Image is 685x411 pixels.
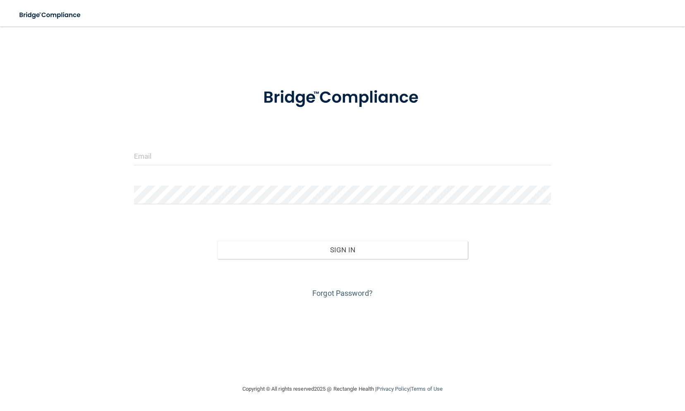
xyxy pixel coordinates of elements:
a: Privacy Policy [376,386,409,392]
div: Copyright © All rights reserved 2025 @ Rectangle Health | | [192,376,493,402]
img: bridge_compliance_login_screen.278c3ca4.svg [246,76,439,119]
a: Forgot Password? [312,289,373,297]
a: Terms of Use [411,386,443,392]
img: bridge_compliance_login_screen.278c3ca4.svg [12,7,89,24]
input: Email [134,147,551,165]
button: Sign In [217,241,467,259]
